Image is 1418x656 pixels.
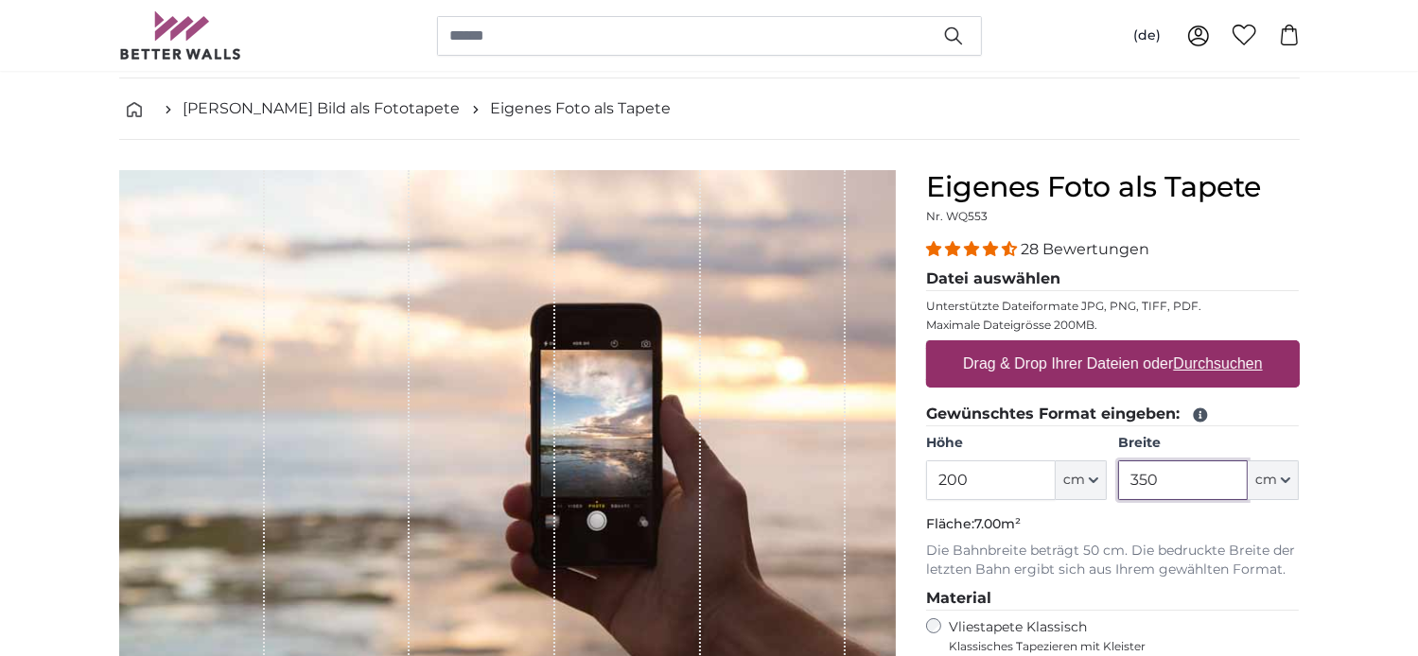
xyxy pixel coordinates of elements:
[1248,460,1299,500] button: cm
[491,97,672,120] a: Eigenes Foto als Tapete
[1056,460,1107,500] button: cm
[926,209,988,223] span: Nr. WQ553
[119,11,242,60] img: Betterwalls
[926,299,1300,314] p: Unterstützte Dateiformate JPG, PNG, TIFF, PDF.
[926,542,1300,579] p: Die Bahnbreite beträgt 50 cm. Die bedruckte Breite der letzten Bahn ergibt sich aus Ihrem gewählt...
[926,515,1300,534] p: Fläche:
[1255,471,1277,490] span: cm
[119,78,1300,140] nav: breadcrumbs
[926,434,1107,453] label: Höhe
[926,587,1300,611] legend: Material
[926,268,1300,291] legend: Datei auswählen
[1118,434,1299,453] label: Breite
[1021,240,1149,258] span: 28 Bewertungen
[926,318,1300,333] p: Maximale Dateigrösse 200MB.
[1118,19,1176,53] button: (de)
[949,639,1284,654] span: Klassisches Tapezieren mit Kleister
[926,170,1300,204] h1: Eigenes Foto als Tapete
[926,240,1021,258] span: 4.32 stars
[1173,355,1262,371] u: Durchsuchen
[184,97,461,120] a: [PERSON_NAME] Bild als Fototapete
[955,345,1270,383] label: Drag & Drop Ihrer Dateien oder
[949,618,1284,654] label: Vliestapete Klassisch
[974,515,1021,532] span: 7.00m²
[1063,471,1085,490] span: cm
[926,403,1300,426] legend: Gewünschtes Format eingeben:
